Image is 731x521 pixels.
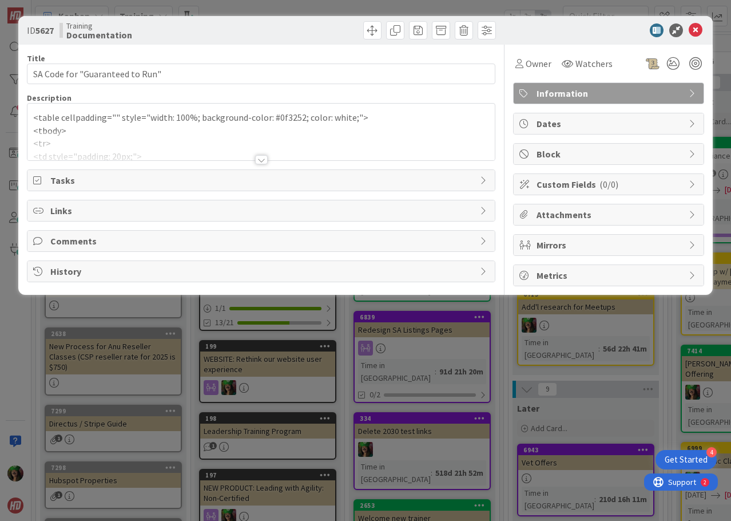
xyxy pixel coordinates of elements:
[27,23,54,37] span: ID
[537,238,683,252] span: Mirrors
[537,269,683,282] span: Metrics
[33,124,489,137] p: <tbody>
[537,177,683,191] span: Custom Fields
[537,147,683,161] span: Block
[27,53,45,64] label: Title
[33,111,489,124] p: <table cellpadding="" style="width: 100%; background-color: #0f3252; color: white;">
[35,25,54,36] b: 5627
[24,2,52,15] span: Support
[50,265,474,278] span: History
[66,30,132,40] b: Documentation
[50,204,474,218] span: Links
[537,117,683,131] span: Dates
[27,93,71,103] span: Description
[655,450,717,469] div: Open Get Started checklist, remaining modules: 4
[66,21,132,30] span: Training
[665,454,708,465] div: Get Started
[599,179,618,190] span: ( 0/0 )
[50,234,474,248] span: Comments
[706,447,717,457] div: 4
[526,57,551,70] span: Owner
[59,5,62,14] div: 2
[50,173,474,187] span: Tasks
[27,64,495,84] input: type card name here...
[537,208,683,222] span: Attachments
[575,57,613,70] span: Watchers
[537,86,683,100] span: Information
